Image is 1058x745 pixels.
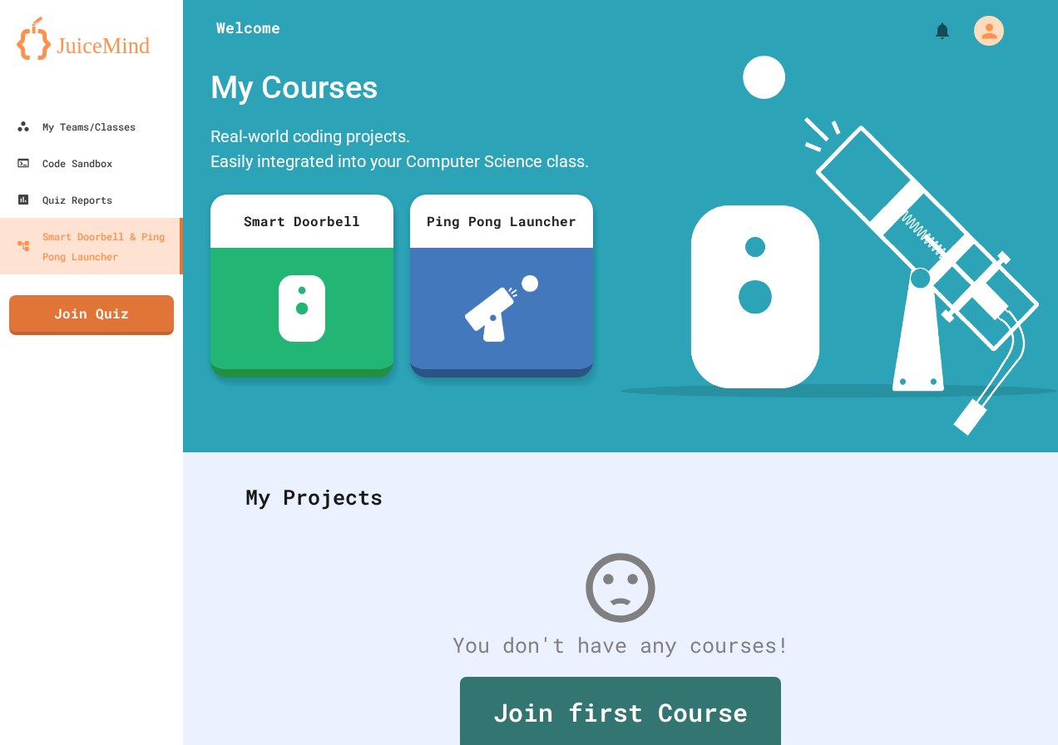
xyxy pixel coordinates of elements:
[988,678,1041,728] iframe: chat widget
[229,629,1012,661] div: You don't have any courses!
[17,226,173,266] div: Smart Doorbell & Ping Pong Launcher
[229,465,1012,530] div: My Projects
[17,153,112,173] div: Code Sandbox
[202,120,601,182] div: Real-world coding projects. Easily integrated into your Computer Science class.
[279,275,326,342] img: sdb-white.svg
[620,56,1058,436] img: banner-image-my-projects.png
[465,275,539,342] img: ppl-with-ball.png
[410,195,593,248] div: Ping Pong Launcher
[17,116,136,136] div: My Teams/Classes
[210,195,393,248] div: Smart Doorbell
[17,17,166,60] img: logo-orange.svg
[920,606,1041,677] iframe: chat widget
[17,190,112,210] div: Quiz Reports
[202,56,601,120] div: My Courses
[9,295,174,335] a: Join Quiz
[902,17,957,45] div: My Notifications
[957,12,1008,50] div: My Account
